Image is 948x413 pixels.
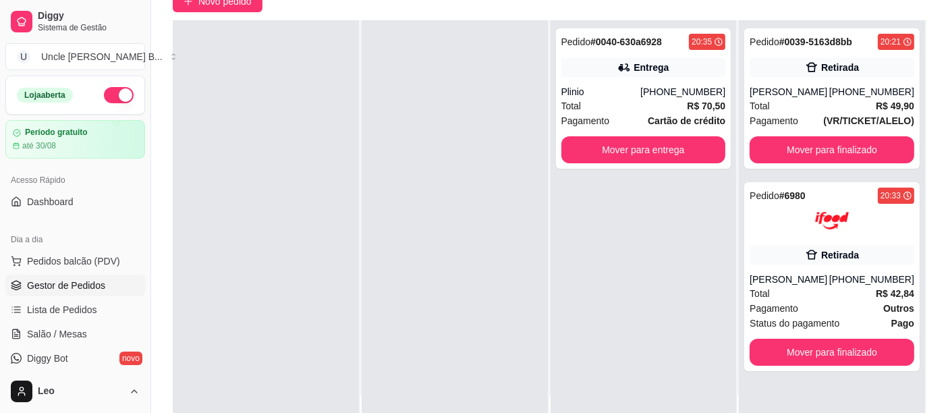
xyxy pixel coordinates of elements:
[815,204,849,238] img: ifood
[22,140,56,151] article: até 30/08
[640,85,725,99] div: [PHONE_NUMBER]
[5,120,145,159] a: Período gratuitoaté 30/08
[881,36,901,47] div: 20:21
[27,327,87,341] span: Salão / Mesas
[750,286,770,301] span: Total
[5,169,145,191] div: Acesso Rápido
[590,36,662,47] strong: # 0040-630a6928
[561,99,582,113] span: Total
[750,316,839,331] span: Status do pagamento
[750,99,770,113] span: Total
[891,318,914,329] strong: Pago
[823,115,914,126] strong: (VR/TICKET/ALELO)
[750,339,914,366] button: Mover para finalizado
[883,303,914,314] strong: Outros
[27,195,74,209] span: Dashboard
[27,279,105,292] span: Gestor de Pedidos
[692,36,712,47] div: 20:35
[750,273,829,286] div: [PERSON_NAME]
[750,36,779,47] span: Pedido
[27,303,97,316] span: Lista de Pedidos
[750,136,914,163] button: Mover para finalizado
[821,248,859,262] div: Retirada
[648,115,725,126] strong: Cartão de crédito
[38,385,123,397] span: Leo
[876,288,914,299] strong: R$ 42,84
[5,348,145,369] a: Diggy Botnovo
[5,275,145,296] a: Gestor de Pedidos
[821,61,859,74] div: Retirada
[779,36,852,47] strong: # 0039-5163d8bb
[561,136,726,163] button: Mover para entrega
[881,190,901,201] div: 20:33
[829,85,914,99] div: [PHONE_NUMBER]
[561,85,641,99] div: Plinio
[5,375,145,408] button: Leo
[750,113,798,128] span: Pagamento
[779,190,806,201] strong: # 6980
[5,323,145,345] a: Salão / Mesas
[17,50,30,63] span: U
[38,10,140,22] span: Diggy
[750,301,798,316] span: Pagamento
[41,50,163,63] div: Uncle [PERSON_NAME] B ...
[876,101,914,111] strong: R$ 49,90
[5,299,145,321] a: Lista de Pedidos
[561,113,610,128] span: Pagamento
[5,250,145,272] button: Pedidos balcão (PDV)
[17,88,73,103] div: Loja aberta
[27,254,120,268] span: Pedidos balcão (PDV)
[104,87,134,103] button: Alterar Status
[5,43,145,70] button: Select a team
[829,273,914,286] div: [PHONE_NUMBER]
[687,101,725,111] strong: R$ 70,50
[750,85,829,99] div: [PERSON_NAME]
[38,22,140,33] span: Sistema de Gestão
[561,36,591,47] span: Pedido
[634,61,669,74] div: Entrega
[25,128,88,138] article: Período gratuito
[5,191,145,213] a: Dashboard
[5,229,145,250] div: Dia a dia
[5,5,145,38] a: DiggySistema de Gestão
[27,352,68,365] span: Diggy Bot
[750,190,779,201] span: Pedido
